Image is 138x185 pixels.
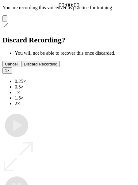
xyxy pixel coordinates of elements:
li: 1.5× [15,95,136,101]
li: 0.5× [15,84,136,90]
a: 00:00:00 [59,2,79,9]
p: You are recording this voiceover as practice for training [2,5,136,10]
button: Discard Recording [21,61,60,67]
li: 1× [15,90,136,95]
h2: Discard Recording? [2,36,136,44]
span: 1 [5,68,7,73]
li: 2× [15,101,136,106]
li: 0.25× [15,79,136,84]
button: 1× [2,67,12,74]
li: You will not be able to recover this once discarded. [15,50,136,56]
button: Cancel [2,61,20,67]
